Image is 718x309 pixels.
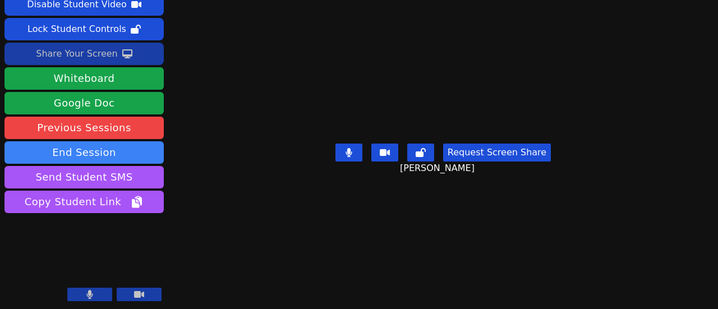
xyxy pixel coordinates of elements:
button: Share Your Screen [4,43,164,65]
button: Whiteboard [4,67,164,90]
span: Copy Student Link [25,194,144,210]
button: Request Screen Share [443,144,551,162]
button: Lock Student Controls [4,18,164,40]
div: Lock Student Controls [27,20,126,38]
button: End Session [4,141,164,164]
button: Send Student SMS [4,166,164,188]
a: Google Doc [4,92,164,114]
span: [PERSON_NAME] [400,162,477,175]
div: Share Your Screen [36,45,118,63]
a: Previous Sessions [4,117,164,139]
button: Copy Student Link [4,191,164,213]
